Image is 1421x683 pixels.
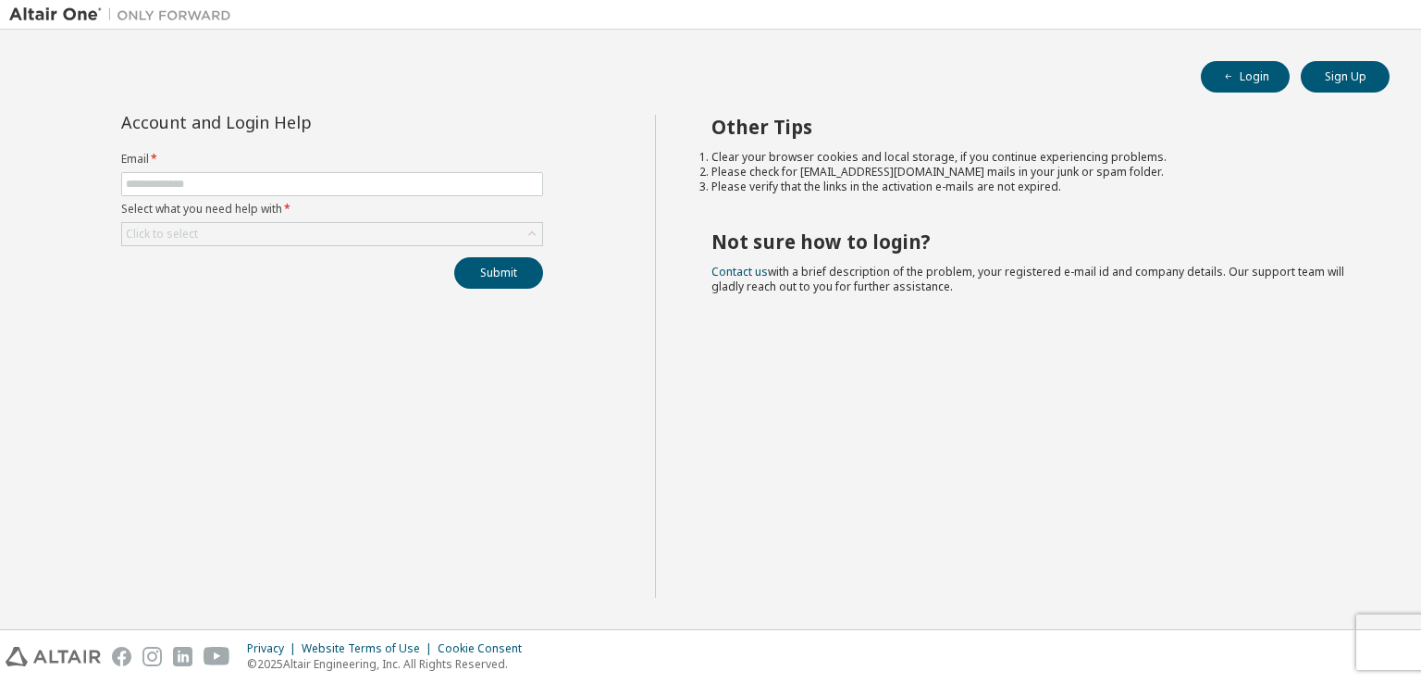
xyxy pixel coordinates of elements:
label: Select what you need help with [121,202,543,217]
img: linkedin.svg [173,647,192,666]
div: Privacy [247,641,302,656]
img: Altair One [9,6,241,24]
button: Sign Up [1301,61,1390,93]
span: with a brief description of the problem, your registered e-mail id and company details. Our suppo... [711,264,1344,294]
img: youtube.svg [204,647,230,666]
img: instagram.svg [142,647,162,666]
div: Website Terms of Use [302,641,438,656]
div: Click to select [126,227,198,242]
p: © 2025 Altair Engineering, Inc. All Rights Reserved. [247,656,533,672]
label: Email [121,152,543,167]
div: Account and Login Help [121,115,459,130]
div: Click to select [122,223,542,245]
img: altair_logo.svg [6,647,101,666]
a: Contact us [711,264,768,279]
li: Please verify that the links in the activation e-mails are not expired. [711,180,1357,194]
h2: Not sure how to login? [711,230,1357,254]
button: Login [1201,61,1290,93]
li: Please check for [EMAIL_ADDRESS][DOMAIN_NAME] mails in your junk or spam folder. [711,165,1357,180]
img: facebook.svg [112,647,131,666]
div: Cookie Consent [438,641,533,656]
button: Submit [454,257,543,289]
h2: Other Tips [711,115,1357,139]
li: Clear your browser cookies and local storage, if you continue experiencing problems. [711,150,1357,165]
